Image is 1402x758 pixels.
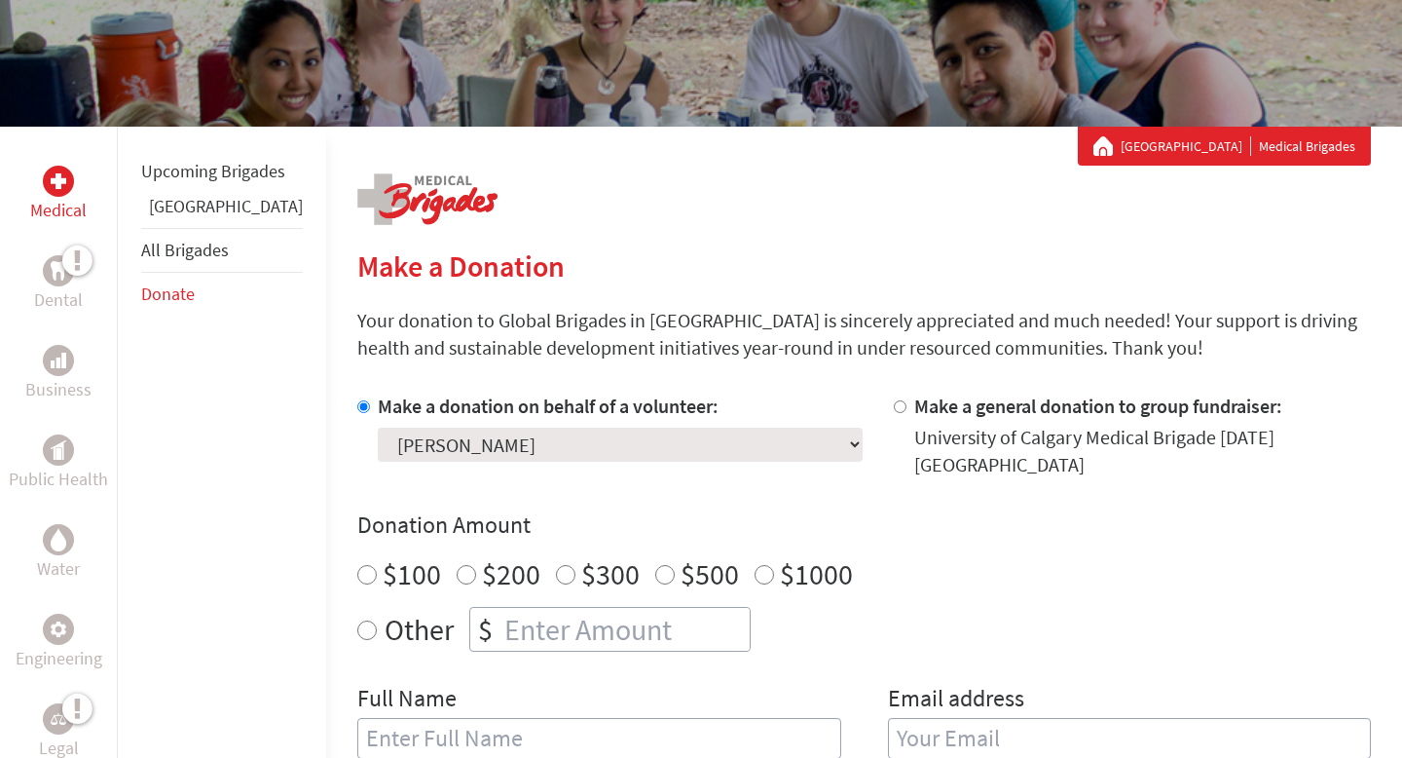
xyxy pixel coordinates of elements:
[25,376,92,403] p: Business
[681,555,739,592] label: $500
[43,703,74,735] div: Legal Empowerment
[141,150,303,193] li: Upcoming Brigades
[357,307,1371,361] p: Your donation to Global Brigades in [GEOGRAPHIC_DATA] is sincerely appreciated and much needed! Y...
[30,197,87,224] p: Medical
[43,435,74,466] div: Public Health
[357,683,457,718] label: Full Name
[51,261,66,280] img: Dental
[914,394,1282,418] label: Make a general donation to group fundraiser:
[51,528,66,550] img: Water
[30,166,87,224] a: MedicalMedical
[470,608,500,651] div: $
[581,555,640,592] label: $300
[141,228,303,273] li: All Brigades
[9,435,108,493] a: Public HealthPublic Health
[9,466,108,493] p: Public Health
[141,193,303,228] li: Panama
[500,608,750,651] input: Enter Amount
[383,555,441,592] label: $100
[141,283,195,305] a: Donate
[141,160,285,182] a: Upcoming Brigades
[43,614,74,645] div: Engineering
[43,166,74,197] div: Medical
[34,286,83,314] p: Dental
[25,345,92,403] a: BusinessBusiness
[1121,136,1251,156] a: [GEOGRAPHIC_DATA]
[149,195,303,217] a: [GEOGRAPHIC_DATA]
[357,248,1371,284] h2: Make a Donation
[357,510,1371,541] h4: Donation Amount
[378,394,719,418] label: Make a donation on behalf of a volunteer:
[914,424,1371,478] div: University of Calgary Medical Brigade [DATE] [GEOGRAPHIC_DATA]
[1093,136,1355,156] div: Medical Brigades
[37,524,80,583] a: WaterWater
[51,353,66,368] img: Business
[34,255,83,314] a: DentalDental
[37,555,80,583] p: Water
[51,713,66,725] img: Legal Empowerment
[16,645,102,672] p: Engineering
[482,555,540,592] label: $200
[141,273,303,316] li: Donate
[888,683,1024,718] label: Email address
[16,614,102,672] a: EngineeringEngineering
[43,345,74,376] div: Business
[357,173,498,225] img: logo-medical.png
[51,622,66,637] img: Engineering
[51,440,66,460] img: Public Health
[141,239,229,261] a: All Brigades
[780,555,853,592] label: $1000
[385,607,454,652] label: Other
[43,255,74,286] div: Dental
[51,173,66,189] img: Medical
[43,524,74,555] div: Water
